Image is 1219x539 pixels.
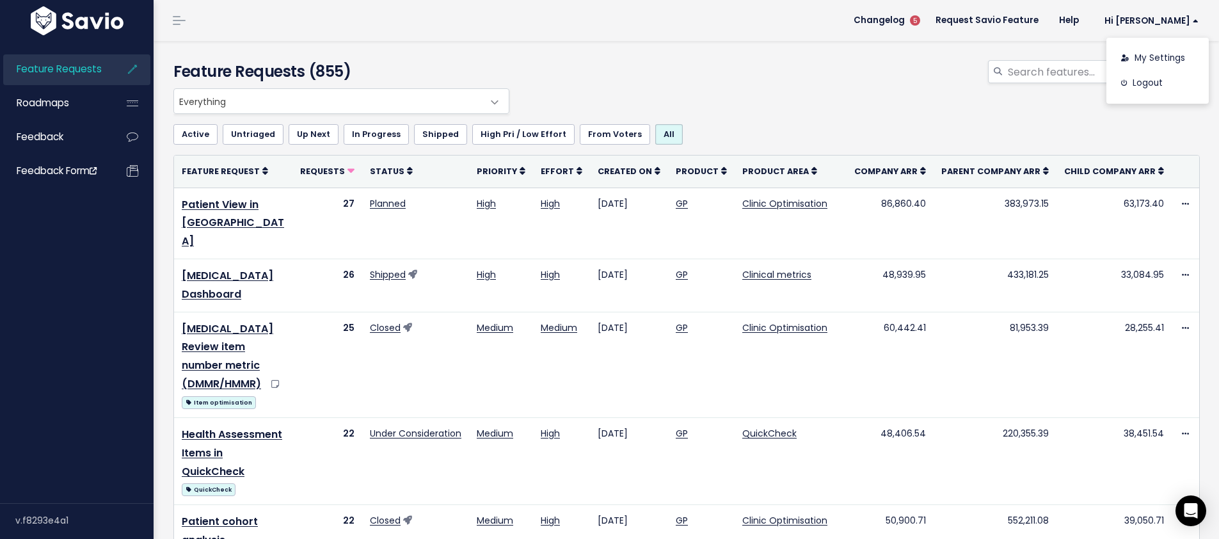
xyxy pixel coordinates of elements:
[934,312,1056,417] td: 81,953.39
[477,166,517,177] span: Priority
[1056,188,1172,259] td: 63,173.40
[580,124,650,145] a: From Voters
[590,417,668,505] td: [DATE]
[477,165,525,177] a: Priority
[1104,16,1199,26] span: Hi [PERSON_NAME]
[941,165,1049,177] a: Parent Company ARR
[414,124,467,145] a: Shipped
[292,259,362,312] td: 26
[370,197,406,210] a: Planned
[173,88,509,114] span: Everything
[370,427,461,440] a: Under Consideration
[292,312,362,417] td: 25
[1089,11,1209,31] a: Hi [PERSON_NAME]
[1056,417,1172,505] td: 38,451.54
[541,268,560,281] a: High
[182,427,282,479] a: Health Assessment Items in QuickCheck
[370,514,401,527] a: Closed
[1064,165,1164,177] a: Child Company ARR
[925,11,1049,30] a: Request Savio Feature
[541,514,560,527] a: High
[370,268,406,281] a: Shipped
[17,62,102,76] span: Feature Requests
[182,166,260,177] span: Feature Request
[370,166,404,177] span: Status
[676,268,688,281] a: GP
[598,165,660,177] a: Created On
[344,124,409,145] a: In Progress
[742,427,797,440] a: QuickCheck
[3,156,106,186] a: Feedback form
[590,312,668,417] td: [DATE]
[173,60,503,83] h4: Feature Requests (855)
[173,124,1200,145] ul: Filter feature requests
[477,514,513,527] a: Medium
[590,188,668,259] td: [DATE]
[223,124,283,145] a: Untriaged
[370,165,413,177] a: Status
[182,197,284,249] a: Patient View in [GEOGRAPHIC_DATA]
[292,417,362,505] td: 22
[1175,495,1206,526] div: Open Intercom Messenger
[941,166,1040,177] span: Parent Company ARR
[742,321,827,334] a: Clinic Optimisation
[477,321,513,334] a: Medium
[541,321,577,334] a: Medium
[1056,312,1172,417] td: 28,255.41
[676,514,688,527] a: GP
[1111,71,1204,96] a: Logout
[3,122,106,152] a: Feedback
[292,188,362,259] td: 27
[742,268,811,281] a: Clinical metrics
[742,165,817,177] a: Product Area
[934,259,1056,312] td: 433,181.25
[676,165,727,177] a: Product
[1056,259,1172,312] td: 33,084.95
[182,396,256,409] span: Item optimisation
[17,130,63,143] span: Feedback
[1007,60,1116,83] input: Search features...
[182,483,235,496] span: QuickCheck
[541,165,582,177] a: Effort
[934,417,1056,505] td: 220,355.39
[742,514,827,527] a: Clinic Optimisation
[1111,46,1204,71] a: My Settings
[676,427,688,440] a: GP
[854,16,905,25] span: Changelog
[182,481,235,497] a: QuickCheck
[472,124,575,145] a: High Pri / Low Effort
[541,166,574,177] span: Effort
[300,165,355,177] a: Requests
[847,417,934,505] td: 48,406.54
[910,15,920,26] span: 5
[3,88,106,118] a: Roadmaps
[15,504,154,537] div: v.f8293e4a1
[1064,166,1156,177] span: Child Company ARR
[854,165,926,177] a: Company ARR
[847,259,934,312] td: 48,939.95
[854,166,918,177] span: Company ARR
[847,312,934,417] td: 60,442.41
[3,54,106,84] a: Feature Requests
[17,96,69,109] span: Roadmaps
[28,6,127,35] img: logo-white.9d6f32f41409.svg
[182,268,273,302] a: [MEDICAL_DATA] Dashboard
[742,197,827,210] a: Clinic Optimisation
[676,166,719,177] span: Product
[173,124,218,145] a: Active
[742,166,809,177] span: Product Area
[182,165,268,177] a: Feature Request
[477,268,496,281] a: High
[477,197,496,210] a: High
[1106,38,1209,104] div: Hi [PERSON_NAME]
[300,166,345,177] span: Requests
[477,427,513,440] a: Medium
[370,321,401,334] a: Closed
[541,427,560,440] a: High
[934,188,1056,259] td: 383,973.15
[541,197,560,210] a: High
[655,124,683,145] a: All
[182,321,273,391] a: [MEDICAL_DATA] Review item number metric (DMMR/HMMR)
[847,188,934,259] td: 86,860.40
[1049,11,1089,30] a: Help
